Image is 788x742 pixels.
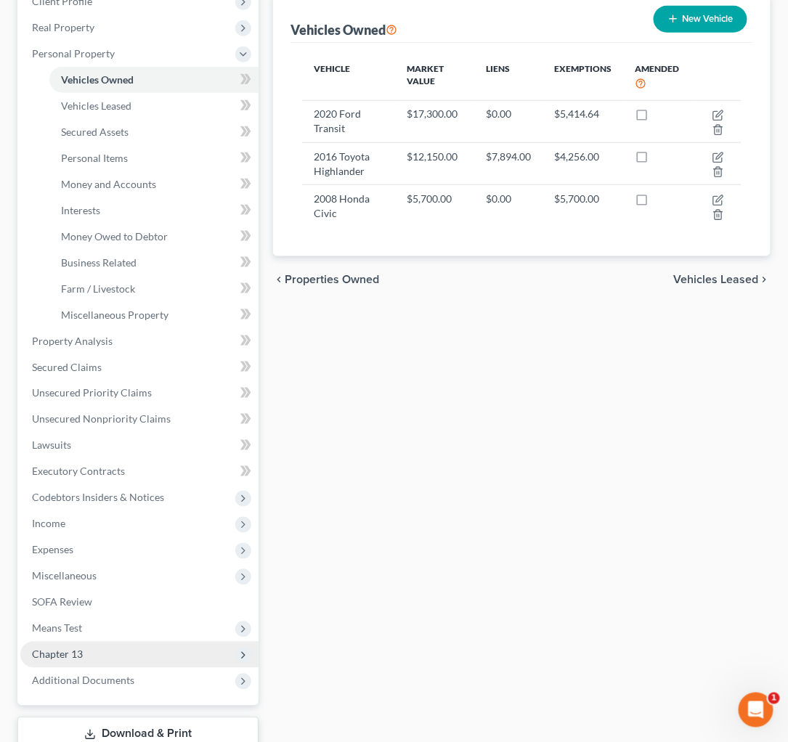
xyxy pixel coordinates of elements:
[61,178,156,190] span: Money and Accounts
[291,21,397,38] div: Vehicles Owned
[32,465,125,478] span: Executory Contracts
[32,21,94,33] span: Real Property
[273,274,379,285] button: chevron_left Properties Owned
[654,6,747,33] button: New Vehicle
[32,518,65,530] span: Income
[32,335,113,347] span: Property Analysis
[49,302,259,328] a: Miscellaneous Property
[624,54,695,100] th: Amended
[543,185,624,227] td: $5,700.00
[49,145,259,171] a: Personal Items
[49,197,259,224] a: Interests
[49,67,259,93] a: Vehicles Owned
[20,433,259,459] a: Lawsuits
[20,328,259,354] a: Property Analysis
[20,590,259,616] a: SOFA Review
[302,185,395,227] td: 2008 Honda Civic
[739,693,773,727] iframe: Intercom live chat
[49,171,259,197] a: Money and Accounts
[32,387,152,399] span: Unsecured Priority Claims
[20,380,259,407] a: Unsecured Priority Claims
[32,413,171,425] span: Unsecured Nonpriority Claims
[543,100,624,142] td: $5,414.64
[32,439,71,452] span: Lawsuits
[32,47,115,60] span: Personal Property
[32,544,73,556] span: Expenses
[49,250,259,276] a: Business Related
[674,274,759,285] span: Vehicles Leased
[49,276,259,302] a: Farm / Livestock
[759,274,771,285] i: chevron_right
[768,693,780,704] span: 1
[49,119,259,145] a: Secured Assets
[61,230,168,242] span: Money Owed to Debtor
[475,143,543,185] td: $7,894.00
[543,143,624,185] td: $4,256.00
[61,204,100,216] span: Interests
[302,143,395,185] td: 2016 Toyota Highlander
[49,93,259,119] a: Vehicles Leased
[475,100,543,142] td: $0.00
[396,185,475,227] td: $5,700.00
[61,256,137,269] span: Business Related
[61,282,135,295] span: Farm / Livestock
[32,361,102,373] span: Secured Claims
[396,143,475,185] td: $12,150.00
[32,622,82,635] span: Means Test
[285,274,379,285] span: Properties Owned
[543,54,624,100] th: Exemptions
[61,99,131,112] span: Vehicles Leased
[61,152,128,164] span: Personal Items
[20,354,259,380] a: Secured Claims
[20,459,259,485] a: Executory Contracts
[396,54,475,100] th: Market Value
[49,224,259,250] a: Money Owed to Debtor
[32,492,164,504] span: Codebtors Insiders & Notices
[61,73,134,86] span: Vehicles Owned
[32,648,83,661] span: Chapter 13
[32,674,134,687] span: Additional Documents
[475,54,543,100] th: Liens
[61,309,168,321] span: Miscellaneous Property
[32,596,92,608] span: SOFA Review
[302,54,395,100] th: Vehicle
[475,185,543,227] td: $0.00
[20,407,259,433] a: Unsecured Nonpriority Claims
[674,274,771,285] button: Vehicles Leased chevron_right
[32,570,97,582] span: Miscellaneous
[61,126,129,138] span: Secured Assets
[273,274,285,285] i: chevron_left
[302,100,395,142] td: 2020 Ford Transit
[396,100,475,142] td: $17,300.00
